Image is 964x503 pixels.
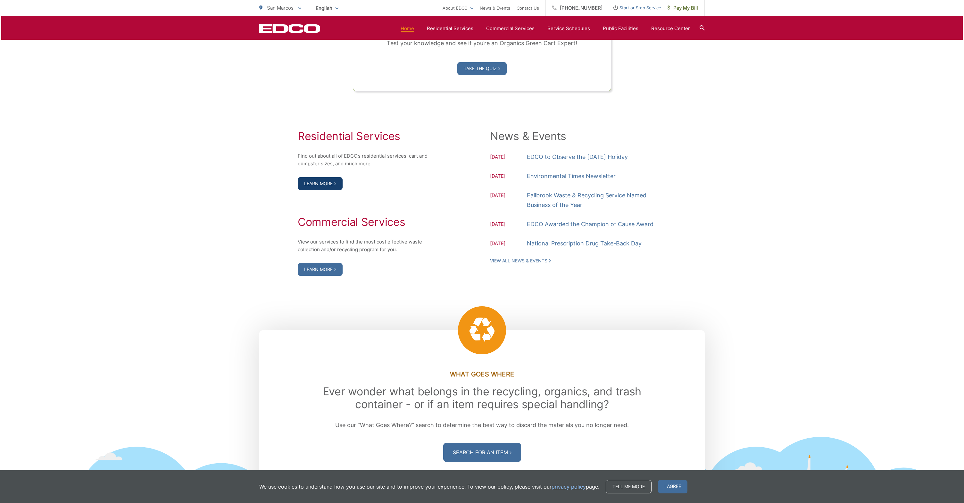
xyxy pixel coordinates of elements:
span: Pay My Bill [668,4,698,12]
a: EDCO Awarded the Champion of Cause Award [527,219,653,229]
span: [DATE] [490,220,527,229]
a: Tell me more [606,480,652,493]
span: [DATE] [490,153,527,162]
a: Fallbrook Waste & Recycling Service Named Business of the Year [527,191,666,210]
a: Environmental Times Newsletter [527,171,616,181]
a: Resource Center [651,25,690,32]
span: San Marcos [267,5,294,11]
a: National Prescription Drug Take-Back Day [527,239,642,248]
p: Test your knowledge and see if you’re an Organics Green Cart Expert! [369,38,595,48]
a: About EDCO [443,4,473,12]
p: We use cookies to understand how you use our site and to improve your experience. To view our pol... [259,483,599,491]
h2: Residential Services [298,130,436,143]
h2: Commercial Services [298,216,436,228]
a: View All News & Events [490,258,551,264]
a: Residential Services [427,25,473,32]
a: EDCO to Observe the [DATE] Holiday [527,152,628,162]
a: Commercial Services [486,25,535,32]
a: Search For an Item [443,443,521,462]
span: English [311,3,343,14]
a: Public Facilities [603,25,638,32]
span: [DATE] [490,172,527,181]
span: I agree [658,480,687,493]
a: Contact Us [517,4,539,12]
p: Find out about all of EDCO’s residential services, cart and dumpster sizes, and much more. [298,152,436,168]
a: privacy policy [552,483,586,491]
span: [DATE] [490,192,527,210]
h2: Ever wonder what belongs in the recycling, organics, and trash container - or if an item requires... [298,385,666,411]
a: News & Events [480,4,510,12]
a: EDCD logo. Return to the homepage. [259,24,320,33]
span: [DATE] [490,240,527,248]
p: Use our “What Goes Where?” search to determine the best way to discard the materials you no longe... [298,420,666,430]
a: Learn More [298,177,343,190]
p: View our services to find the most cost effective waste collection and/or recycling program for you. [298,238,436,253]
a: Home [401,25,414,32]
a: Take the Quiz [457,62,507,75]
h2: News & Events [490,130,666,143]
h3: What Goes Where [298,370,666,378]
a: Service Schedules [547,25,590,32]
a: Learn More [298,263,343,276]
